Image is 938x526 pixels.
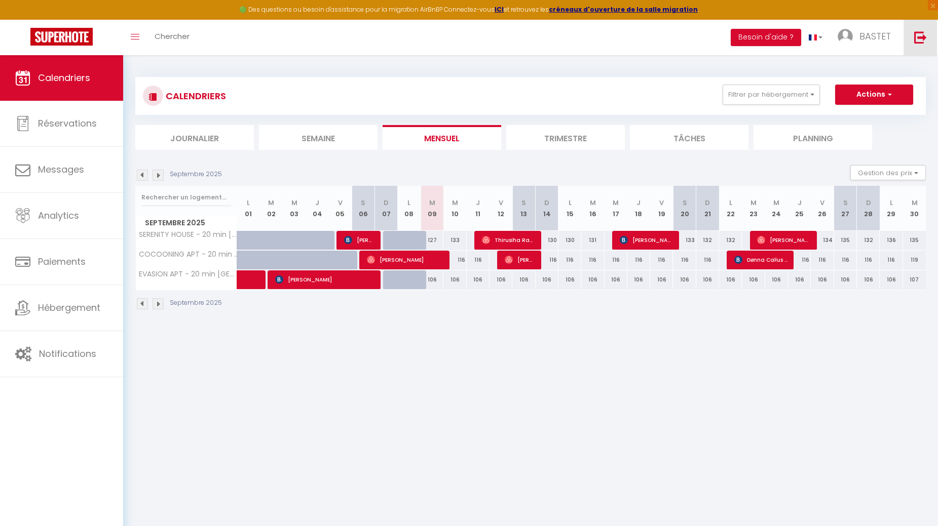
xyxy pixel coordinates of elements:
th: 26 [811,186,834,231]
a: créneaux d'ouverture de la salle migration [549,5,698,14]
span: COCOONING APT - 20 min [GEOGRAPHIC_DATA], [GEOGRAPHIC_DATA], WIFI [137,251,239,258]
span: EVASION APT - 20 min [GEOGRAPHIC_DATA], WIFI [137,270,239,278]
div: 132 [696,231,719,250]
abbr: L [890,198,893,208]
span: [PERSON_NAME] [757,230,810,250]
th: 15 [558,186,581,231]
span: [PERSON_NAME] [344,230,374,250]
th: 30 [903,186,926,231]
abbr: M [912,198,918,208]
span: Hébergement [38,301,100,314]
div: 106 [880,270,903,289]
abbr: D [384,198,389,208]
abbr: M [429,198,435,208]
th: 16 [581,186,604,231]
th: 18 [627,186,650,231]
img: Super Booking [30,28,93,46]
abbr: J [476,198,480,208]
li: Semaine [259,125,378,150]
th: 14 [536,186,558,231]
img: ... [838,29,853,44]
div: 132 [719,231,742,250]
th: 27 [834,186,857,231]
button: Besoin d'aide ? [731,29,801,46]
abbr: V [659,198,664,208]
abbr: S [683,198,687,208]
span: Chercher [155,31,190,42]
div: 106 [558,270,581,289]
button: Filtrer par hébergement [723,85,820,105]
abbr: J [636,198,641,208]
span: [PERSON_NAME] [367,250,443,269]
th: 09 [421,186,443,231]
p: Septembre 2025 [170,298,222,308]
div: 106 [719,270,742,289]
div: 116 [627,251,650,269]
img: logout [914,31,927,44]
h3: CALENDRIERS [163,85,226,107]
th: 13 [512,186,535,231]
th: 07 [374,186,397,231]
abbr: D [705,198,710,208]
th: 05 [329,186,352,231]
abbr: D [866,198,871,208]
button: Gestion des prix [850,165,926,180]
button: Actions [835,85,913,105]
abbr: M [773,198,779,208]
div: 135 [903,231,926,250]
span: Paiements [38,255,86,268]
abbr: J [315,198,319,208]
abbr: M [613,198,619,208]
div: 134 [811,231,834,250]
p: Septembre 2025 [170,170,222,179]
a: ... BASTET [830,20,904,55]
div: 116 [536,251,558,269]
div: 131 [581,231,604,250]
div: 106 [627,270,650,289]
span: SERENITY HOUSE - 20 min [GEOGRAPHIC_DATA], Parking gratuit, WIFI [137,231,239,238]
div: 106 [696,270,719,289]
div: 116 [605,251,627,269]
abbr: D [544,198,549,208]
th: 10 [443,186,466,231]
span: Dønna Całłus Saîh [734,250,787,269]
div: 106 [581,270,604,289]
span: [PERSON_NAME] [620,230,673,250]
div: 130 [558,231,581,250]
th: 17 [605,186,627,231]
span: Calendriers [38,71,90,84]
button: Ouvrir le widget de chat LiveChat [8,4,39,34]
div: 116 [581,251,604,269]
div: 107 [903,270,926,289]
div: 106 [673,270,696,289]
div: 116 [558,251,581,269]
abbr: M [268,198,274,208]
abbr: M [590,198,596,208]
th: 28 [857,186,880,231]
span: Thirusiha Ragavan [482,230,535,250]
span: BASTET [859,30,891,43]
a: Chercher [147,20,197,55]
div: 106 [536,270,558,289]
abbr: M [751,198,757,208]
abbr: J [798,198,802,208]
input: Rechercher un logement... [141,188,231,207]
th: 21 [696,186,719,231]
div: 106 [834,270,857,289]
strong: ICI [495,5,504,14]
th: 22 [719,186,742,231]
th: 04 [306,186,328,231]
abbr: S [361,198,365,208]
li: Mensuel [383,125,501,150]
th: 24 [765,186,788,231]
div: 106 [443,270,466,289]
th: 19 [650,186,673,231]
div: 133 [443,231,466,250]
th: 01 [237,186,260,231]
abbr: S [843,198,848,208]
li: Journalier [135,125,254,150]
th: 02 [260,186,283,231]
abbr: L [247,198,250,208]
th: 06 [352,186,374,231]
th: 12 [490,186,512,231]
